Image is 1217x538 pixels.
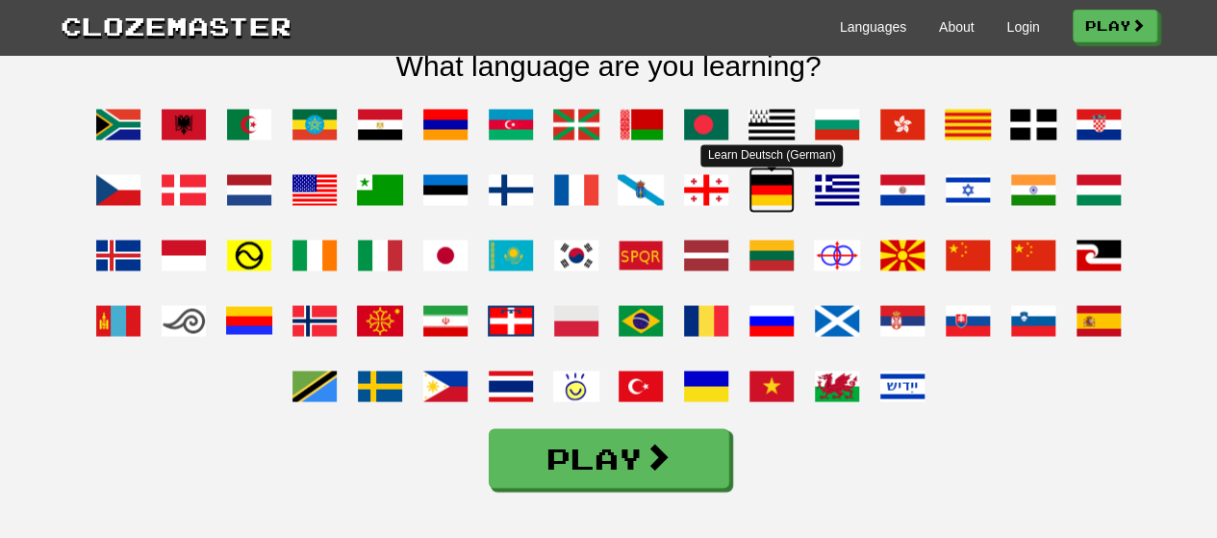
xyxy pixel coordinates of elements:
[1073,10,1157,42] a: Play
[939,17,975,37] a: About
[700,144,844,167] div: Learn Deutsch (German)
[61,8,292,43] a: Clozemaster
[61,50,1157,82] h2: What language are you learning?
[489,428,729,488] a: Play
[840,17,906,37] a: Languages
[1006,17,1039,37] a: Login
